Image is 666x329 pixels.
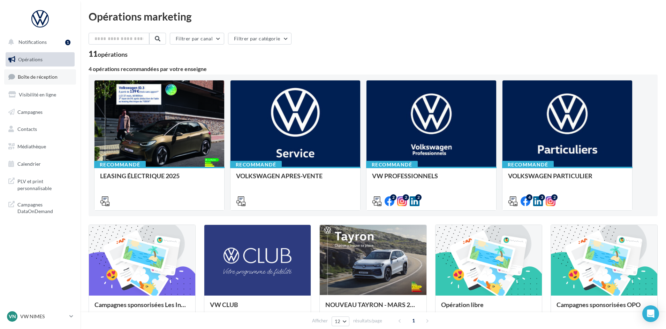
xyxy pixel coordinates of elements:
[89,11,658,22] div: Opérations marketing
[4,174,76,194] a: PLV et print personnalisable
[89,50,128,58] div: 11
[312,318,328,324] span: Afficher
[4,52,76,67] a: Opérations
[65,40,70,45] div: 1
[9,313,16,320] span: VN
[332,316,349,326] button: 12
[4,87,76,102] a: Visibilité en ligne
[17,126,37,132] span: Contacts
[94,161,146,169] div: Recommandé
[4,35,73,49] button: Notifications 1
[325,301,421,315] div: NOUVEAU TAYRON - MARS 2025
[98,51,128,57] div: opérations
[236,172,355,186] div: VOLKSWAGEN APRES-VENTE
[4,197,76,218] a: Campagnes DataOnDemand
[502,161,554,169] div: Recommandé
[17,109,43,115] span: Campagnes
[6,310,75,323] a: VN VW NIMES
[390,194,396,201] div: 2
[228,33,292,45] button: Filtrer par catégorie
[4,157,76,171] a: Calendrier
[170,33,224,45] button: Filtrer par canal
[17,161,41,167] span: Calendrier
[17,143,46,149] span: Médiathèque
[20,313,67,320] p: VW NIMES
[4,105,76,119] a: Campagnes
[335,319,341,324] span: 12
[18,39,47,45] span: Notifications
[526,194,532,201] div: 4
[19,92,56,97] span: Visibilité en ligne
[508,172,627,186] div: VOLKSWAGEN PARTICULIER
[353,318,382,324] span: résultats/page
[94,301,190,315] div: Campagnes sponsorisées Les Instants VW Octobre
[4,139,76,154] a: Médiathèque
[366,161,418,169] div: Recommandé
[4,122,76,136] a: Contacts
[551,194,558,201] div: 2
[403,194,409,201] div: 2
[415,194,422,201] div: 2
[557,301,652,315] div: Campagnes sponsorisées OPO
[408,315,419,326] span: 1
[230,161,282,169] div: Recommandé
[642,305,659,322] div: Open Intercom Messenger
[100,172,219,186] div: LEASING ÉLECTRIQUE 2025
[372,172,491,186] div: VW PROFESSIONNELS
[441,301,536,315] div: Opération libre
[18,56,43,62] span: Opérations
[539,194,545,201] div: 3
[18,74,58,80] span: Boîte de réception
[210,301,305,315] div: VW CLUB
[4,69,76,84] a: Boîte de réception
[17,200,72,215] span: Campagnes DataOnDemand
[89,66,658,72] div: 4 opérations recommandées par votre enseigne
[17,177,72,191] span: PLV et print personnalisable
